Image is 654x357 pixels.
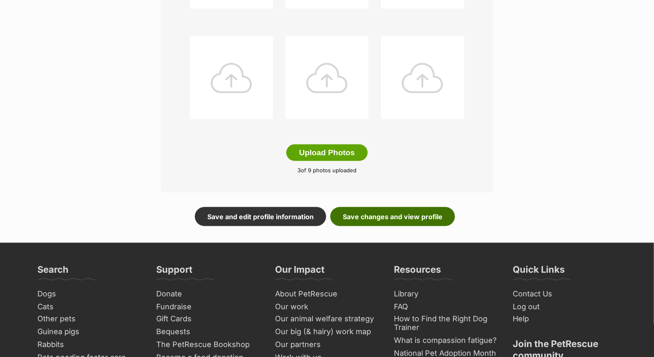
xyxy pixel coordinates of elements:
[509,288,620,301] a: Contact Us
[153,339,263,352] a: The PetRescue Bookshop
[394,264,441,280] h3: Resources
[272,339,382,352] a: Our partners
[391,301,501,313] a: FAQ
[391,313,501,334] a: How to Find the Right Dog Trainer
[34,339,145,352] a: Rabbits
[153,326,263,339] a: Bequests
[195,207,326,226] a: Save and edit profile information
[272,313,382,326] a: Our animal welfare strategy
[34,313,145,326] a: Other pets
[330,207,455,226] a: Save changes and view profile
[173,166,481,175] p: of 9 photos uploaded
[153,301,263,313] a: Fundraise
[275,264,325,280] h3: Our Impact
[37,264,69,280] h3: Search
[509,313,620,326] a: Help
[156,264,192,280] h3: Support
[272,288,382,301] a: About PetRescue
[34,326,145,339] a: Guinea pigs
[272,326,382,339] a: Our big (& hairy) work map
[153,288,263,301] a: Donate
[391,335,501,347] a: What is compassion fatigue?
[297,167,301,174] span: 3
[286,144,368,161] button: Upload Photos
[513,264,565,280] h3: Quick Links
[34,288,145,301] a: Dogs
[153,313,263,326] a: Gift Cards
[509,301,620,313] a: Log out
[34,301,145,313] a: Cats
[272,301,382,313] a: Our work
[391,288,501,301] a: Library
